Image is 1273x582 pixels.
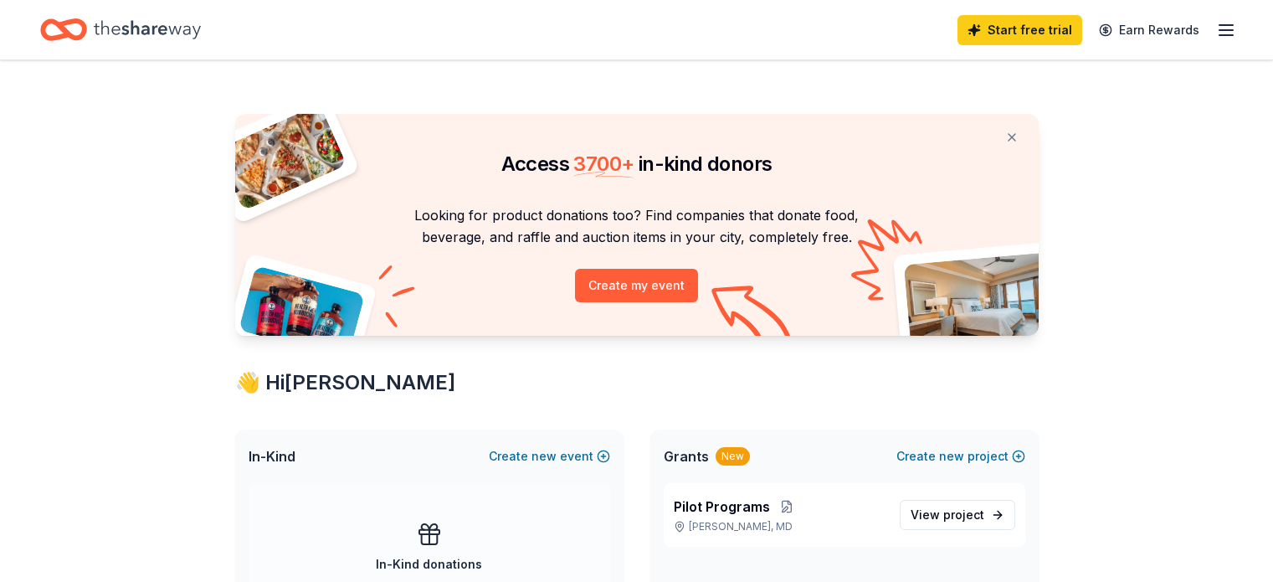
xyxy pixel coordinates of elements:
[939,446,964,466] span: new
[235,369,1039,396] div: 👋 Hi [PERSON_NAME]
[674,497,770,517] span: Pilot Programs
[376,554,482,574] div: In-Kind donations
[249,446,295,466] span: In-Kind
[489,446,610,466] button: Createnewevent
[664,446,709,466] span: Grants
[40,10,201,49] a: Home
[911,505,984,525] span: View
[711,286,795,348] img: Curvy arrow
[501,152,773,176] span: Access in-kind donors
[573,152,634,176] span: 3700 +
[216,104,346,211] img: Pizza
[575,269,698,302] button: Create my event
[674,520,886,533] p: [PERSON_NAME], MD
[531,446,557,466] span: new
[957,15,1082,45] a: Start free trial
[255,204,1019,249] p: Looking for product donations too? Find companies that donate food, beverage, and raffle and auct...
[716,447,750,466] div: New
[900,500,1015,530] a: View project
[943,507,984,522] span: project
[1089,15,1209,45] a: Earn Rewards
[896,446,1025,466] button: Createnewproject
